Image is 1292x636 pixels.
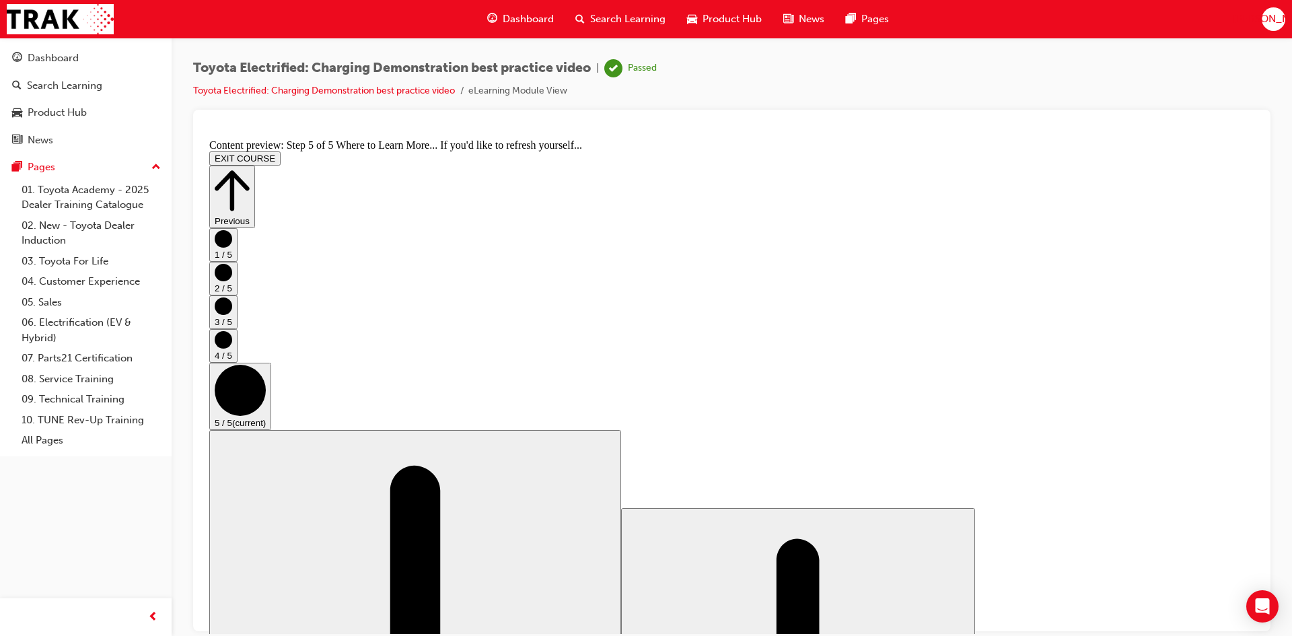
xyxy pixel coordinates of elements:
span: car-icon [687,11,697,28]
span: Search Learning [590,11,666,27]
span: news-icon [12,135,22,147]
a: guage-iconDashboard [476,5,565,33]
span: pages-icon [846,11,856,28]
div: Pages [28,160,55,175]
button: 3 / 5 [5,162,34,195]
div: Passed [628,62,657,75]
a: 07. Parts21 Certification [16,348,166,369]
a: 02. New - Toyota Dealer Induction [16,215,166,251]
span: learningRecordVerb_PASS-icon [604,59,622,77]
div: Dashboard [28,50,79,66]
a: 10. TUNE Rev-Up Training [16,410,166,431]
span: Product Hub [703,11,762,27]
a: Dashboard [5,46,166,71]
a: News [5,128,166,153]
span: 4 / 5 [11,217,28,227]
span: 3 / 5 [11,183,28,193]
span: 2 / 5 [11,149,28,160]
a: Product Hub [5,100,166,125]
a: 06. Electrification (EV & Hybrid) [16,312,166,348]
img: Trak [7,4,114,34]
a: Search Learning [5,73,166,98]
li: eLearning Module View [468,83,567,99]
div: Open Intercom Messenger [1246,590,1279,623]
a: 04. Customer Experience [16,271,166,292]
a: 08. Service Training [16,369,166,390]
span: 5 / 5 [11,284,28,294]
span: 1 / 5 [11,116,28,126]
span: search-icon [12,80,22,92]
span: | [596,61,599,76]
div: News [28,133,53,148]
button: 4 / 5 [5,195,34,229]
button: DashboardSearch LearningProduct HubNews [5,43,166,155]
div: Search Learning [27,78,102,94]
button: 2 / 5 [5,128,34,162]
button: Previous [5,32,51,94]
button: 5 / 5(current) [5,229,67,296]
a: search-iconSearch Learning [565,5,676,33]
a: 01. Toyota Academy - 2025 Dealer Training Catalogue [16,180,166,215]
a: Toyota Electrified: Charging Demonstration best practice video [193,85,455,96]
span: Pages [861,11,889,27]
span: (current) [28,284,62,294]
a: 09. Technical Training [16,389,166,410]
a: 05. Sales [16,292,166,313]
a: pages-iconPages [835,5,900,33]
div: Content preview: Step 5 of 5 Where to Learn More... If you'd like to refresh yourself... [5,5,1050,17]
span: car-icon [12,107,22,119]
span: prev-icon [148,609,158,626]
a: news-iconNews [773,5,835,33]
span: Dashboard [503,11,554,27]
a: 03. Toyota For Life [16,251,166,272]
a: All Pages [16,430,166,451]
span: Previous [11,82,46,92]
button: [PERSON_NAME] [1262,7,1285,31]
span: guage-icon [12,52,22,65]
span: search-icon [575,11,585,28]
span: news-icon [783,11,793,28]
span: News [799,11,824,27]
button: Pages [5,155,166,180]
a: car-iconProduct Hub [676,5,773,33]
button: EXIT COURSE [5,17,77,32]
span: up-icon [151,159,161,176]
span: guage-icon [487,11,497,28]
div: Product Hub [28,105,87,120]
span: pages-icon [12,162,22,174]
button: 1 / 5 [5,94,34,128]
span: Toyota Electrified: Charging Demonstration best practice video [193,61,591,76]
